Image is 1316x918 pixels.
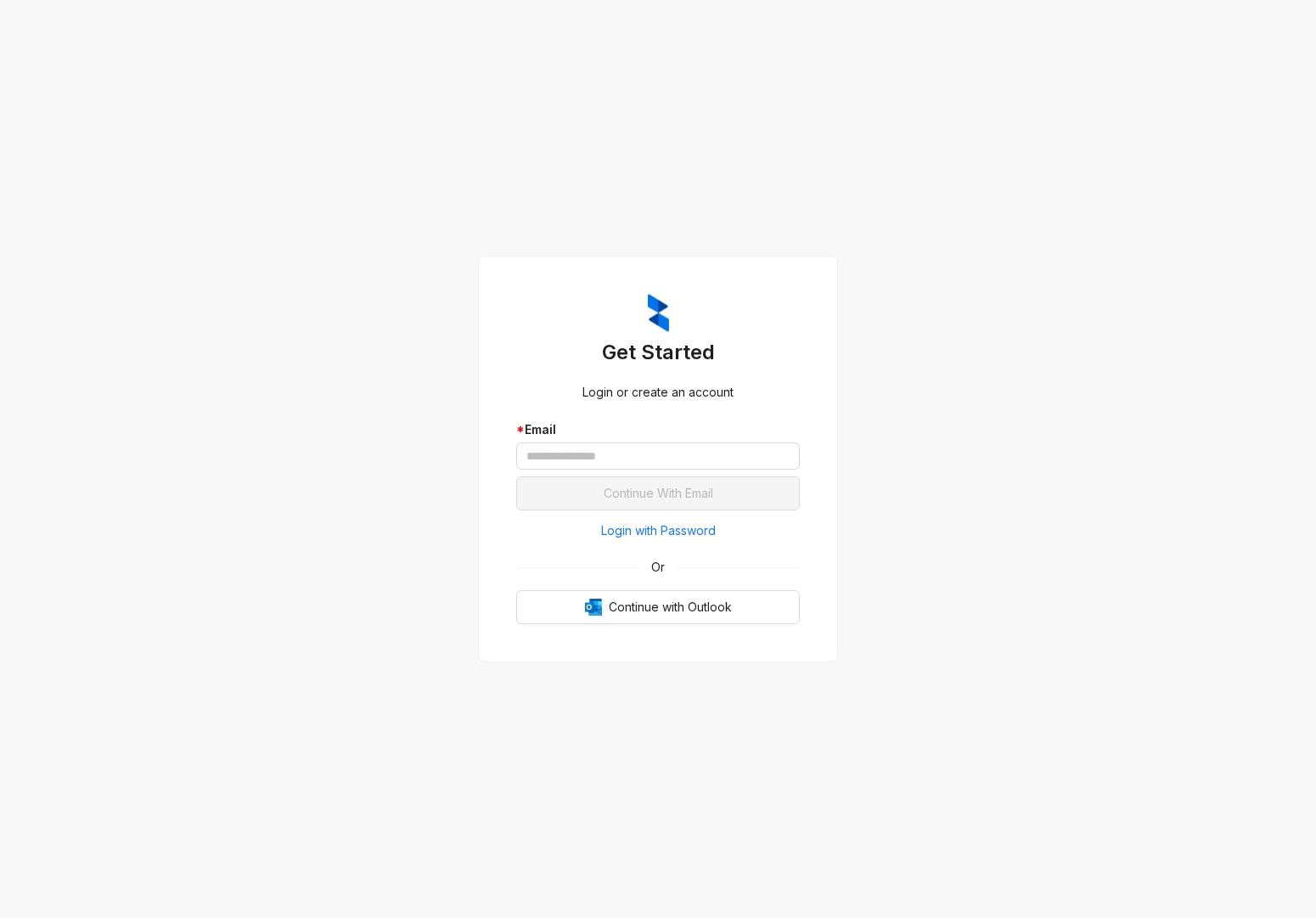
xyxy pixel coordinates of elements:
div: Email [516,420,800,439]
img: Outlook [585,599,602,616]
span: Continue with Outlook [609,598,732,617]
span: Or [639,558,677,577]
img: ZumaIcon [648,294,669,333]
h3: Get Started [516,339,800,366]
button: Continue With Email [516,476,800,510]
button: OutlookContinue with Outlook [516,590,800,624]
button: Login with Password [516,517,800,544]
span: Login with Password [601,521,716,540]
div: Login or create an account [516,383,800,402]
